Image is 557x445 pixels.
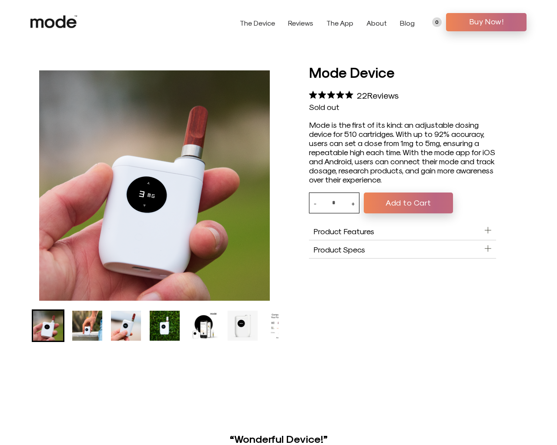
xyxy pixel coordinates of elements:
[240,19,275,27] a: The Device
[39,70,270,301] li: 1 of 8
[446,13,527,31] a: Buy Now!
[71,309,104,342] li: Go to slide 2
[30,62,278,342] product-gallery: Mode Device product carousel
[351,193,355,213] button: +
[72,311,102,341] img: Mode Device
[367,90,399,100] span: Reviews
[110,309,142,342] li: Go to slide 3
[39,433,518,444] h4: “Wonderful Device!”
[309,102,339,111] span: Sold out
[364,193,453,213] button: Add to Cart
[265,309,298,342] li: Go to slide 7
[309,62,496,83] h1: Mode Device
[30,309,278,342] div: Mode Device product thumbnail
[148,309,181,342] li: Go to slide 4
[357,90,367,100] span: 22
[32,309,64,342] li: Go to slide 1
[313,226,374,236] span: Product Features
[39,70,270,301] div: Mode Device product carousel
[189,311,219,341] img: Mode Device
[33,311,63,341] img: Mode Device
[400,19,415,27] a: Blog
[188,309,220,342] li: Go to slide 5
[111,311,141,341] img: Mode Device
[309,120,496,184] div: Mode is the first of its kind: an adjustable dosing device for 510 cartridges. With up to 92% acc...
[39,70,270,301] img: Mode Device
[326,19,353,27] a: The App
[288,19,313,27] a: Reviews
[266,311,296,341] img: Mode Device
[314,193,316,213] button: -
[432,17,442,27] a: 0
[228,311,258,341] img: Mode Device
[366,19,387,27] a: About
[313,245,365,254] span: Product Specs
[226,309,259,342] li: Go to slide 6
[150,311,180,341] img: Mode Device
[453,15,520,28] span: Buy Now!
